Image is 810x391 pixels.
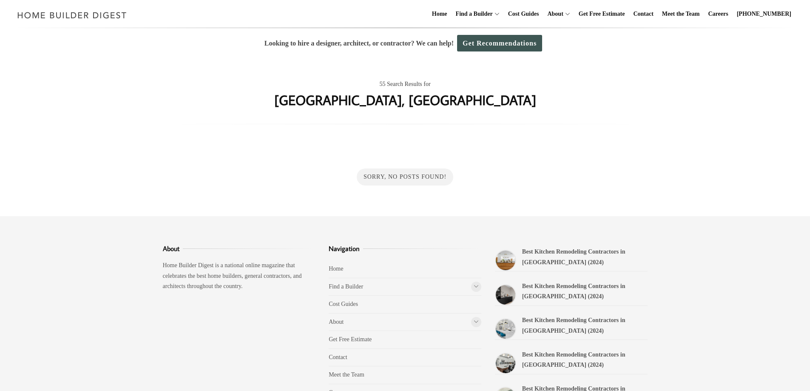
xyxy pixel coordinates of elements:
[329,319,344,325] a: About
[522,317,625,334] a: Best Kitchen Remodeling Contractors in [GEOGRAPHIC_DATA] (2024)
[329,265,343,272] a: Home
[544,0,563,28] a: About
[495,284,516,305] a: Best Kitchen Remodeling Contractors in Plantation (2024)
[163,243,315,254] h3: About
[705,0,732,28] a: Careers
[329,354,347,360] a: Contact
[357,168,453,186] div: Sorry, No Posts Found!
[659,0,703,28] a: Meet the Team
[522,351,625,368] a: Best Kitchen Remodeling Contractors in [GEOGRAPHIC_DATA] (2024)
[457,35,542,51] a: Get Recommendations
[575,0,628,28] a: Get Free Estimate
[329,243,481,254] h3: Navigation
[630,0,657,28] a: Contact
[495,250,516,271] a: Best Kitchen Remodeling Contractors in Doral (2024)
[495,318,516,340] a: Best Kitchen Remodeling Contractors in Coral Gables (2024)
[274,90,536,110] h1: [GEOGRAPHIC_DATA], [GEOGRAPHIC_DATA]
[522,248,625,265] a: Best Kitchen Remodeling Contractors in [GEOGRAPHIC_DATA] (2024)
[329,371,364,378] a: Meet the Team
[452,0,493,28] a: Find a Builder
[14,7,131,23] img: Home Builder Digest
[733,0,795,28] a: [PHONE_NUMBER]
[522,283,625,300] a: Best Kitchen Remodeling Contractors in [GEOGRAPHIC_DATA] (2024)
[329,301,358,307] a: Cost Guides
[329,283,363,290] a: Find a Builder
[495,353,516,374] a: Best Kitchen Remodeling Contractors in Boca Raton (2024)
[379,79,430,90] span: 55 Search Results for
[505,0,543,28] a: Cost Guides
[163,260,315,292] p: Home Builder Digest is a national online magazine that celebrates the best home builders, general...
[329,336,372,342] a: Get Free Estimate
[429,0,451,28] a: Home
